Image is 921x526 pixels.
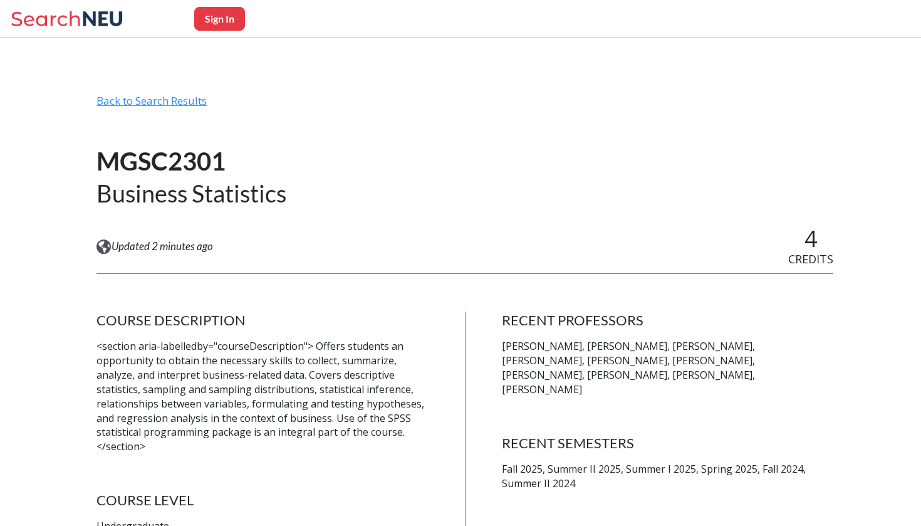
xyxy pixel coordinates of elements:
div: Back to Search Results [96,94,833,118]
button: Sign In [194,7,245,31]
span: 4 [804,223,818,254]
p: Fall 2025, Summer II 2025, Summer I 2025, Spring 2025, Fall 2024, Summer II 2024 [502,462,833,491]
p: <section aria-labelledby="courseDescription"> Offers students an opportunity to obtain the necess... [96,339,428,454]
h1: MGSC2301 [96,145,286,177]
h4: COURSE DESCRIPTION [96,312,428,329]
span: Updated 2 minutes ago [112,239,213,253]
h4: RECENT PROFESSORS [502,312,833,329]
span: CREDITS [788,251,833,266]
h4: RECENT SEMESTERS [502,434,833,452]
p: [PERSON_NAME], [PERSON_NAME], [PERSON_NAME], [PERSON_NAME], [PERSON_NAME], [PERSON_NAME], [PERSON... [502,339,833,396]
h4: COURSE LEVEL [96,492,428,509]
h2: Business Statistics [96,178,286,209]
